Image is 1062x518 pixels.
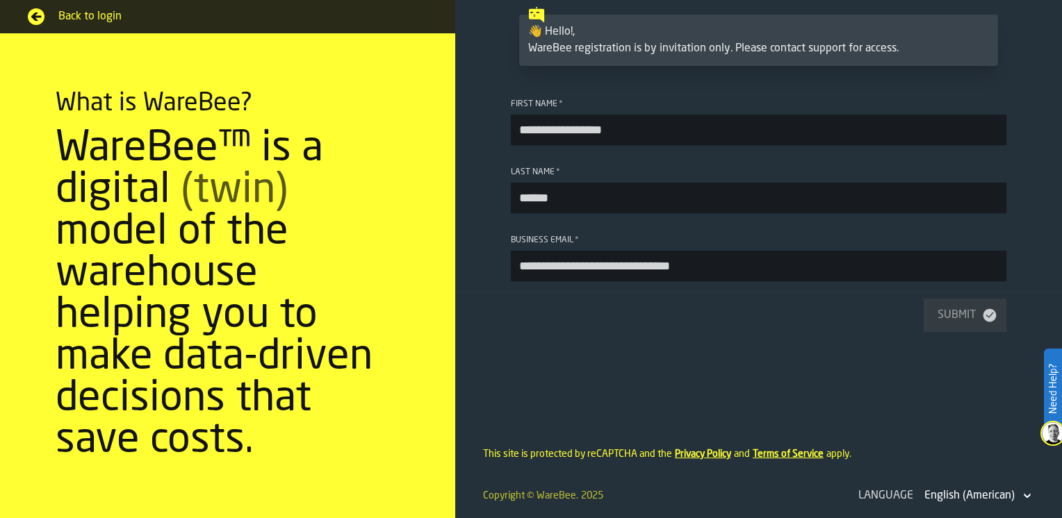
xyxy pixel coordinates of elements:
[483,491,534,501] span: Copyright ©
[753,449,824,459] a: Terms of Service
[581,491,603,501] span: 2025
[559,99,563,109] span: Required
[28,8,427,25] a: Back to login
[924,487,1015,504] div: DropdownMenuValue-en-US
[537,491,578,501] a: WareBee.
[511,99,1006,145] label: button-toolbar-First Name
[511,167,1006,213] label: button-toolbar-Last Name
[556,167,560,177] span: Required
[56,90,252,117] div: What is WareBee?
[528,24,989,57] div: 👋 Hello!, WareBee registration is by invitation only. Please contact support for access.
[181,170,288,212] span: (twin)
[511,115,1006,145] input: button-toolbar-First Name
[511,183,1006,213] input: button-toolbar-Last Name
[856,485,1034,507] div: LanguageDropdownMenuValue-en-US
[511,167,1006,177] div: Last Name
[856,487,916,504] div: Language
[58,8,427,25] span: Back to login
[455,421,1062,474] footer: This site is protected by reCAPTCHA and the and apply.
[932,307,981,324] div: Submit
[511,251,1006,281] input: button-toolbar-Business Email
[511,99,1006,109] div: First Name
[924,299,1006,332] button: button-Submit
[1045,350,1061,428] label: Need Help?
[56,128,400,462] div: WareBee™ is a digital model of the warehouse helping you to make data-driven decisions that save ...
[675,449,731,459] a: Privacy Policy
[575,235,579,245] span: Required
[511,235,1006,245] div: Business Email
[511,235,1006,281] label: button-toolbar-Business Email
